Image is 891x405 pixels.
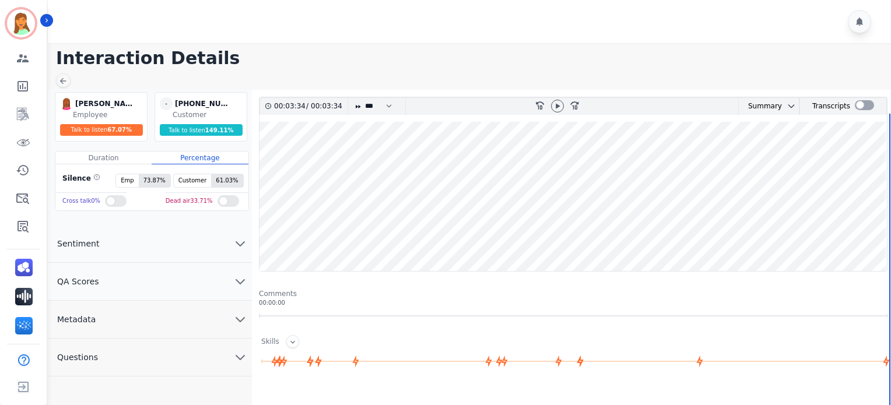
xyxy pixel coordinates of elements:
[782,101,796,111] button: chevron down
[116,174,138,187] span: Emp
[56,48,891,69] h1: Interaction Details
[173,110,244,119] div: Customer
[73,110,145,119] div: Employee
[233,350,247,364] svg: chevron down
[205,127,234,133] span: 149.11 %
[48,225,252,263] button: Sentiment chevron down
[233,237,247,251] svg: chevron down
[48,301,252,339] button: Metadata chevron down
[261,337,279,348] div: Skills
[48,351,107,363] span: Questions
[787,101,796,111] svg: chevron down
[739,98,782,115] div: Summary
[48,238,108,249] span: Sentiment
[166,193,213,210] div: Dead air 33.71 %
[60,124,143,136] div: Talk to listen
[48,263,252,301] button: QA Scores chevron down
[259,289,888,298] div: Comments
[160,97,173,110] span: -
[174,174,212,187] span: Customer
[48,314,105,325] span: Metadata
[60,174,100,188] div: Silence
[274,98,306,115] div: 00:03:34
[160,124,243,136] div: Talk to listen
[48,339,252,376] button: Questions chevron down
[211,174,243,187] span: 61.03 %
[139,174,170,187] span: 73.87 %
[75,97,134,110] div: [PERSON_NAME]
[259,298,888,307] div: 00:00:00
[48,276,108,287] span: QA Scores
[274,98,345,115] div: /
[233,274,247,288] svg: chevron down
[308,98,341,115] div: 00:03:34
[55,152,152,164] div: Duration
[152,152,248,164] div: Percentage
[7,9,35,37] img: Bordered avatar
[107,126,132,133] span: 67.07 %
[812,98,850,115] div: Transcripts
[175,97,233,110] div: [PHONE_NUMBER]
[233,312,247,326] svg: chevron down
[62,193,100,210] div: Cross talk 0 %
